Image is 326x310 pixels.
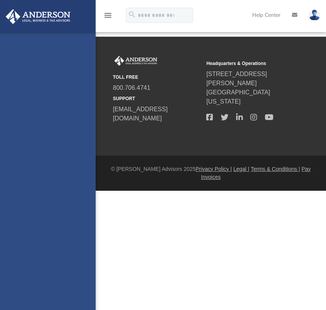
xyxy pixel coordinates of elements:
[96,165,326,181] div: © [PERSON_NAME] Advisors 2025
[113,74,201,81] small: TOLL FREE
[206,60,294,67] small: Headquarters & Operations
[113,56,159,66] img: Anderson Advisors Platinum Portal
[113,95,201,102] small: SUPPORT
[201,166,311,180] a: Pay Invoices
[309,10,320,21] img: User Pic
[103,11,112,20] i: menu
[206,71,267,86] a: [STREET_ADDRESS][PERSON_NAME]
[128,10,136,19] i: search
[113,106,168,122] a: [EMAIL_ADDRESS][DOMAIN_NAME]
[233,166,249,172] a: Legal |
[103,15,112,20] a: menu
[196,166,232,172] a: Privacy Policy |
[206,89,270,105] a: [GEOGRAPHIC_DATA][US_STATE]
[251,166,300,172] a: Terms & Conditions |
[113,84,150,91] a: 800.706.4741
[3,9,73,24] img: Anderson Advisors Platinum Portal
